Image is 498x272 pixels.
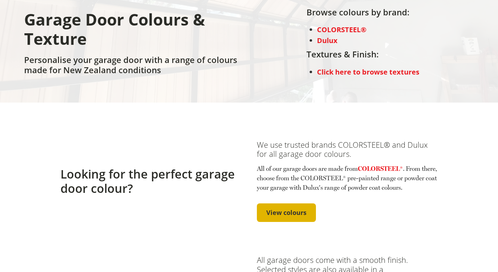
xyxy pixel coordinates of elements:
p: All of our garage doors are made from . From there, choose from the COLORSTEEL® pre-painted range... [257,164,438,192]
a: Click here to browse textures [317,67,419,77]
h1: Garage Door Colours & Texture [24,10,246,55]
h2: Browse colours by brand: [306,7,419,21]
a: Dulux [317,36,338,45]
h2: Looking for the perfect garage door colour? [60,167,241,196]
a: COLORSTEEL® [317,25,367,34]
h2: Personalise your garage door with a range of colours made for New Zealand conditions [24,55,246,78]
h2: Textures & Finish: [306,49,419,63]
span: View colours [266,209,306,217]
h3: We use trusted brands COLORSTEEL® and Dulux for all garage door colours. [257,140,438,159]
a: View colours [257,203,316,222]
a: COLORSTEEL® [358,165,403,172]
